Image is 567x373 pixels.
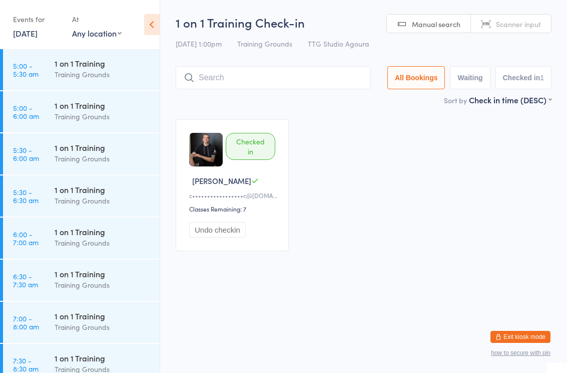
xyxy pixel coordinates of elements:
[55,279,151,291] div: Training Grounds
[226,133,275,160] div: Checked in
[387,66,445,89] button: All Bookings
[13,104,39,120] time: 5:00 - 6:00 am
[189,205,278,213] div: Classes Remaining: 7
[3,49,160,90] a: 5:00 -5:30 am1 on 1 TrainingTraining Grounds
[189,133,223,166] img: image1720832138.png
[55,69,151,80] div: Training Grounds
[55,237,151,249] div: Training Grounds
[495,66,552,89] button: Checked in1
[13,146,39,162] time: 5:30 - 6:00 am
[469,94,551,105] div: Check in time (DESC)
[55,195,151,207] div: Training Grounds
[13,314,39,330] time: 7:00 - 8:00 am
[13,11,62,28] div: Events for
[13,356,39,372] time: 7:30 - 8:30 am
[13,62,39,78] time: 5:00 - 5:30 am
[72,28,122,39] div: Any location
[3,175,160,217] a: 5:30 -6:30 am1 on 1 TrainingTraining Grounds
[55,184,151,195] div: 1 on 1 Training
[176,66,371,89] input: Search
[55,321,151,333] div: Training Grounds
[13,272,38,288] time: 6:30 - 7:30 am
[55,111,151,122] div: Training Grounds
[490,331,550,343] button: Exit kiosk mode
[3,91,160,132] a: 5:00 -6:00 am1 on 1 TrainingTraining Grounds
[13,230,39,246] time: 6:00 - 7:00 am
[308,39,369,49] span: TTG Studio Agoura
[176,39,222,49] span: [DATE] 1:00pm
[55,352,151,363] div: 1 on 1 Training
[496,19,541,29] span: Scanner input
[13,28,38,39] a: [DATE]
[55,100,151,111] div: 1 on 1 Training
[3,218,160,259] a: 6:00 -7:00 am1 on 1 TrainingTraining Grounds
[540,74,544,82] div: 1
[55,310,151,321] div: 1 on 1 Training
[55,268,151,279] div: 1 on 1 Training
[3,133,160,174] a: 5:30 -6:00 am1 on 1 TrainingTraining Grounds
[55,58,151,69] div: 1 on 1 Training
[3,260,160,301] a: 6:30 -7:30 am1 on 1 TrainingTraining Grounds
[189,222,246,238] button: Undo checkin
[192,175,251,186] span: [PERSON_NAME]
[412,19,460,29] span: Manual search
[450,66,490,89] button: Waiting
[13,188,39,204] time: 5:30 - 6:30 am
[189,191,278,200] div: c•••••••••••••••••c@[DOMAIN_NAME]
[55,226,151,237] div: 1 on 1 Training
[55,153,151,164] div: Training Grounds
[444,95,467,105] label: Sort by
[237,39,292,49] span: Training Grounds
[3,302,160,343] a: 7:00 -8:00 am1 on 1 TrainingTraining Grounds
[55,142,151,153] div: 1 on 1 Training
[72,11,122,28] div: At
[176,14,551,31] h2: 1 on 1 Training Check-in
[491,349,550,356] button: how to secure with pin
